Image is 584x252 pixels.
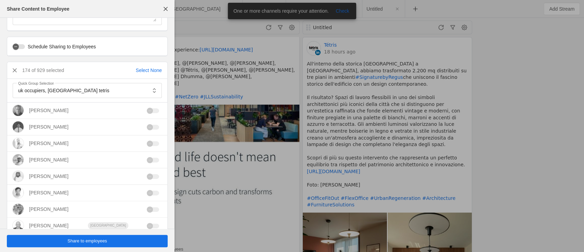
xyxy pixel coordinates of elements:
[22,67,64,74] div: 174 of 929 selected
[13,154,24,165] img: cache
[18,88,109,93] span: uk occupiers, [GEOGRAPHIC_DATA] tetris
[29,206,68,213] div: [PERSON_NAME]
[29,189,68,196] div: [PERSON_NAME]
[13,204,24,215] img: cache
[13,138,24,149] img: cache
[13,171,24,182] img: cache
[29,140,68,147] div: [PERSON_NAME]
[18,80,54,86] mat-label: Quick Group Selection
[13,220,24,231] img: cache
[13,121,24,132] img: cache
[13,187,24,198] img: cache
[29,222,68,229] div: [PERSON_NAME]
[13,105,24,116] img: cache
[25,43,96,50] label: Schedule Sharing to Employees
[29,156,68,163] div: [PERSON_NAME]
[67,238,107,244] span: Share to employees
[29,173,68,180] div: [PERSON_NAME]
[7,235,168,247] button: Share to employees
[29,107,68,114] div: [PERSON_NAME]
[7,5,69,12] div: Share Content to Employee
[88,222,128,229] div: [GEOGRAPHIC_DATA]
[136,67,162,74] div: Select None
[29,123,68,130] div: [PERSON_NAME]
